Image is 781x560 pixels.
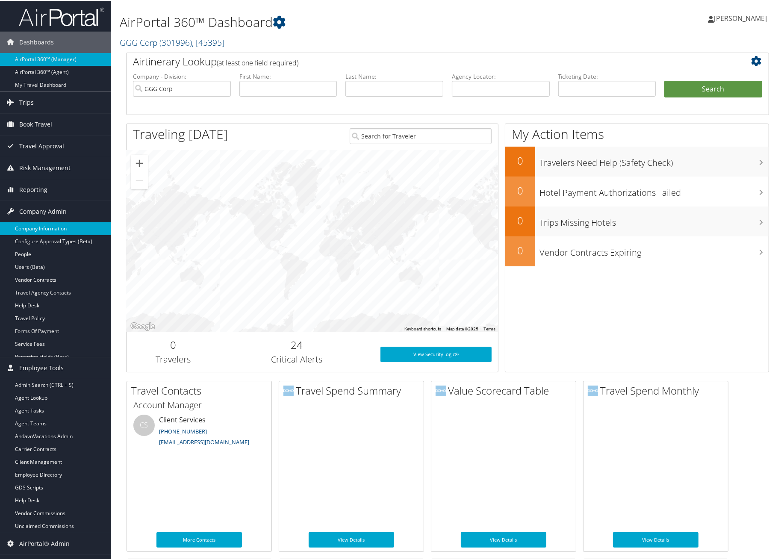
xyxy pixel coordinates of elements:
h3: Trips Missing Hotels [539,211,769,227]
a: View Details [461,531,546,546]
span: Trips [19,91,34,112]
span: Dashboards [19,30,54,52]
label: Ticketing Date: [558,71,656,80]
h2: 0 [505,182,535,197]
span: Employee Tools [19,356,64,377]
h1: My Action Items [505,124,769,142]
label: First Name: [239,71,337,80]
button: Zoom in [131,153,148,171]
a: [EMAIL_ADDRESS][DOMAIN_NAME] [159,437,249,445]
h2: 0 [505,212,535,227]
h2: Travel Spend Monthly [588,382,728,397]
a: 0Vendor Contracts Expiring [505,235,769,265]
h2: Value Scorecard Table [436,382,576,397]
h2: Airtinerary Lookup [133,53,709,68]
h1: Traveling [DATE] [133,124,228,142]
img: airportal-logo.png [19,6,104,26]
h2: 0 [505,152,535,167]
img: Google [129,320,157,331]
h2: 0 [133,336,213,351]
a: 0Travelers Need Help (Safety Check) [505,145,769,175]
a: View Details [309,531,394,546]
h3: Travelers [133,352,213,364]
h3: Hotel Payment Authorizations Failed [539,181,769,197]
a: View SecurityLogic® [380,345,492,361]
a: 0Hotel Payment Authorizations Failed [505,175,769,205]
label: Company - Division: [133,71,231,80]
input: Search for Traveler [350,127,492,143]
button: Zoom out [131,171,148,188]
img: domo-logo.png [588,384,598,395]
h2: 24 [226,336,368,351]
div: CS [133,413,155,435]
span: Travel Approval [19,134,64,156]
span: AirPortal® Admin [19,532,70,553]
span: (at least one field required) [217,57,298,66]
h3: Vendor Contracts Expiring [539,241,769,257]
a: More Contacts [156,531,242,546]
span: Company Admin [19,200,67,221]
li: Client Services [129,413,269,448]
span: ( 301996 ) [159,35,192,47]
span: , [ 45395 ] [192,35,224,47]
button: Keyboard shortcuts [404,325,441,331]
a: Terms (opens in new tab) [483,325,495,330]
img: domo-logo.png [283,384,294,395]
h3: Critical Alerts [226,352,368,364]
span: [PERSON_NAME] [714,12,767,22]
h2: Travel Spend Summary [283,382,424,397]
h3: Travelers Need Help (Safety Check) [539,151,769,168]
h2: 0 [505,242,535,256]
h2: Travel Contacts [131,382,271,397]
a: [PHONE_NUMBER] [159,426,207,434]
a: Open this area in Google Maps (opens a new window) [129,320,157,331]
a: GGG Corp [120,35,224,47]
span: Reporting [19,178,47,199]
span: Risk Management [19,156,71,177]
a: View Details [613,531,698,546]
a: 0Trips Missing Hotels [505,205,769,235]
button: Search [664,80,762,97]
h1: AirPortal 360™ Dashboard [120,12,557,30]
label: Agency Locator: [452,71,550,80]
h3: Account Manager [133,398,265,410]
label: Last Name: [345,71,443,80]
img: domo-logo.png [436,384,446,395]
a: [PERSON_NAME] [708,4,775,30]
span: Book Travel [19,112,52,134]
span: Map data ©2025 [446,325,478,330]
